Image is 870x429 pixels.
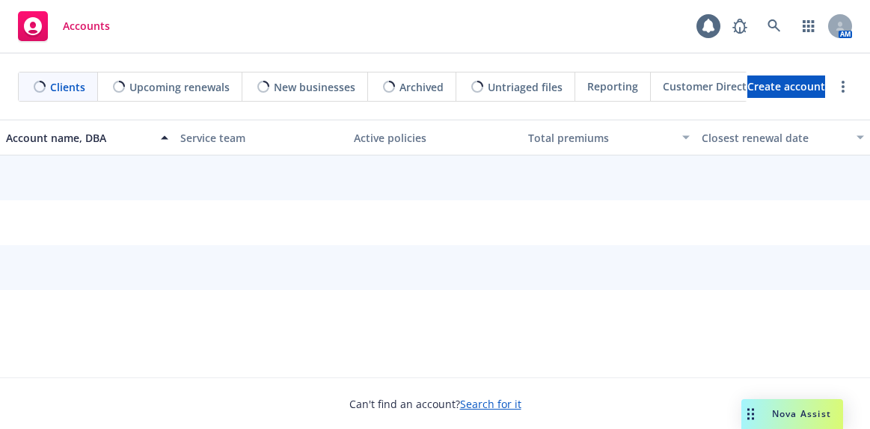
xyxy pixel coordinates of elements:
span: Archived [399,79,444,95]
button: Total premiums [522,120,696,155]
span: Upcoming renewals [129,79,230,95]
span: Reporting [587,78,638,94]
a: Report a Bug [725,11,755,41]
a: Search [759,11,789,41]
span: New businesses [274,79,355,95]
span: Nova Assist [772,407,831,420]
button: Active policies [348,120,522,155]
span: Create account [747,72,825,101]
span: Untriaged files [488,79,563,95]
div: Closest renewal date [702,130,848,146]
button: Service team [174,120,349,155]
a: Search for it [460,397,521,411]
div: Service team [180,130,343,146]
div: Account name, DBA [6,130,152,146]
button: Nova Assist [741,399,843,429]
span: Customer Directory [663,78,764,94]
a: Create account [747,75,825,98]
div: Drag to move [741,399,760,429]
a: Switch app [794,11,824,41]
div: Active policies [354,130,516,146]
span: Accounts [63,20,110,32]
button: Closest renewal date [696,120,870,155]
span: Clients [50,79,85,95]
span: Can't find an account? [349,396,521,412]
div: Total premiums [528,130,674,146]
a: more [834,78,852,96]
a: Accounts [12,5,116,47]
